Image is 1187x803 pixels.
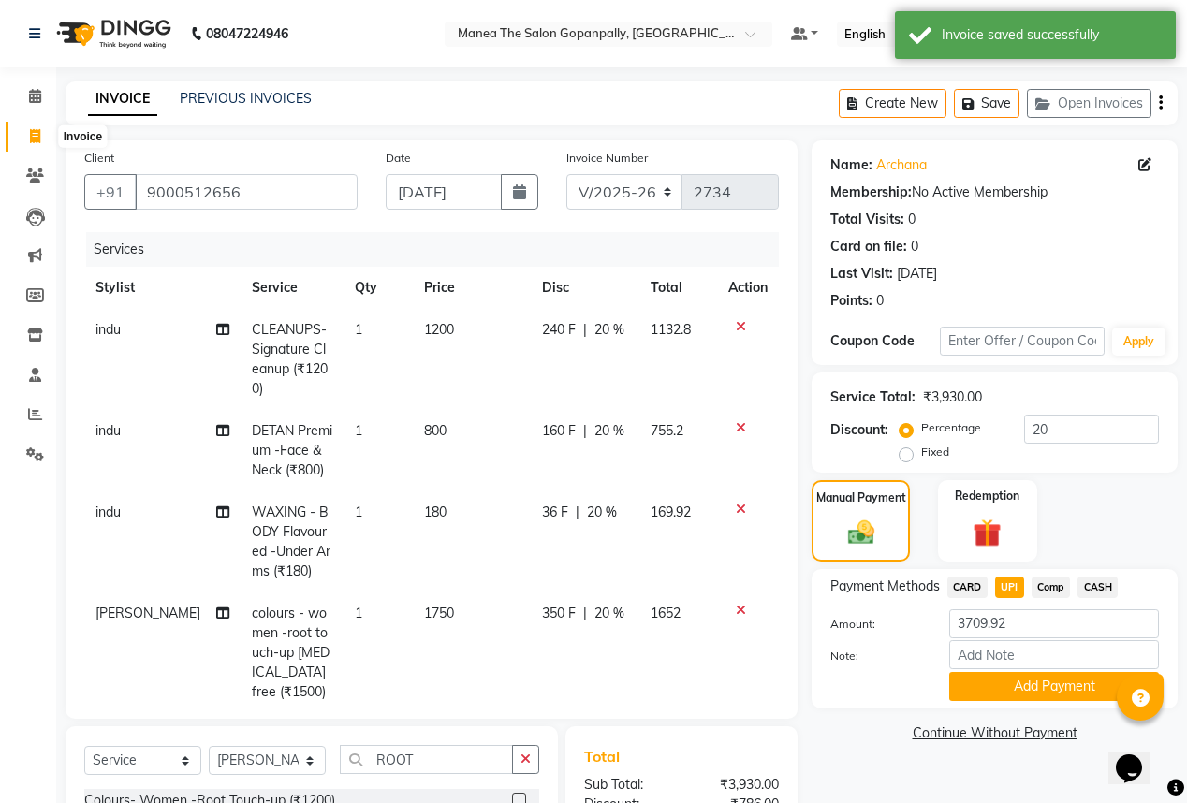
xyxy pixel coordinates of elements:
[566,150,648,167] label: Invoice Number
[830,182,1159,202] div: No Active Membership
[135,174,358,210] input: Search by Name/Mobile/Email/Code
[531,267,639,309] th: Disc
[830,155,872,175] div: Name:
[576,503,579,522] span: |
[355,504,362,520] span: 1
[355,321,362,338] span: 1
[355,422,362,439] span: 1
[584,747,627,766] span: Total
[355,605,362,621] span: 1
[1077,577,1118,598] span: CASH
[583,421,587,441] span: |
[651,504,691,520] span: 169.92
[830,210,904,229] div: Total Visits:
[252,422,332,478] span: DETAN Premium -Face & Neck (₹800)
[252,321,328,397] span: CLEANUPS-Signature Cleanup (₹1200)
[252,605,330,700] span: colours - women -root touch-up [MEDICAL_DATA] free (₹1500)
[830,182,912,202] div: Membership:
[570,775,681,795] div: Sub Total:
[587,503,617,522] span: 20 %
[241,267,344,309] th: Service
[949,640,1159,669] input: Add Note
[921,444,949,460] label: Fixed
[59,125,107,148] div: Invoice
[424,605,454,621] span: 1750
[95,321,121,338] span: indu
[830,331,940,351] div: Coupon Code
[1032,577,1071,598] span: Comp
[830,420,888,440] div: Discount:
[911,237,918,256] div: 0
[542,503,568,522] span: 36 F
[947,577,988,598] span: CARD
[651,321,691,338] span: 1132.8
[816,489,906,506] label: Manual Payment
[876,291,884,311] div: 0
[1027,89,1151,118] button: Open Invoices
[542,320,576,340] span: 240 F
[424,422,447,439] span: 800
[815,723,1174,743] a: Continue Without Payment
[252,504,330,579] span: WAXING - BODY Flavoured -Under Arms (₹180)
[839,89,946,118] button: Create New
[386,150,411,167] label: Date
[583,604,587,623] span: |
[897,264,937,284] div: [DATE]
[413,267,531,309] th: Price
[594,421,624,441] span: 20 %
[344,267,412,309] th: Qty
[340,745,513,774] input: Search or Scan
[681,775,793,795] div: ₹3,930.00
[95,504,121,520] span: indu
[964,516,1010,550] img: _gift.svg
[942,25,1162,45] div: Invoice saved successfully
[717,267,779,309] th: Action
[651,605,681,621] span: 1652
[95,422,121,439] span: indu
[923,387,982,407] div: ₹3,930.00
[830,264,893,284] div: Last Visit:
[84,150,114,167] label: Client
[840,518,883,548] img: _cash.svg
[206,7,288,60] b: 08047224946
[816,648,935,664] label: Note:
[816,616,935,633] label: Amount:
[921,419,981,436] label: Percentage
[424,504,447,520] span: 180
[594,320,624,340] span: 20 %
[876,155,927,175] a: Archana
[86,232,793,267] div: Services
[955,488,1019,504] label: Redemption
[1108,728,1168,784] iframe: chat widget
[954,89,1019,118] button: Save
[48,7,176,60] img: logo
[180,90,312,107] a: PREVIOUS INVOICES
[639,267,717,309] th: Total
[830,237,907,256] div: Card on file:
[995,577,1024,598] span: UPI
[594,604,624,623] span: 20 %
[1112,328,1165,356] button: Apply
[830,291,872,311] div: Points:
[84,174,137,210] button: +91
[583,320,587,340] span: |
[830,577,940,596] span: Payment Methods
[940,327,1105,356] input: Enter Offer / Coupon Code
[542,421,576,441] span: 160 F
[542,604,576,623] span: 350 F
[651,422,683,439] span: 755.2
[949,672,1159,701] button: Add Payment
[95,605,200,621] span: [PERSON_NAME]
[84,267,241,309] th: Stylist
[949,609,1159,638] input: Amount
[908,210,916,229] div: 0
[88,82,157,116] a: INVOICE
[830,387,916,407] div: Service Total:
[424,321,454,338] span: 1200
